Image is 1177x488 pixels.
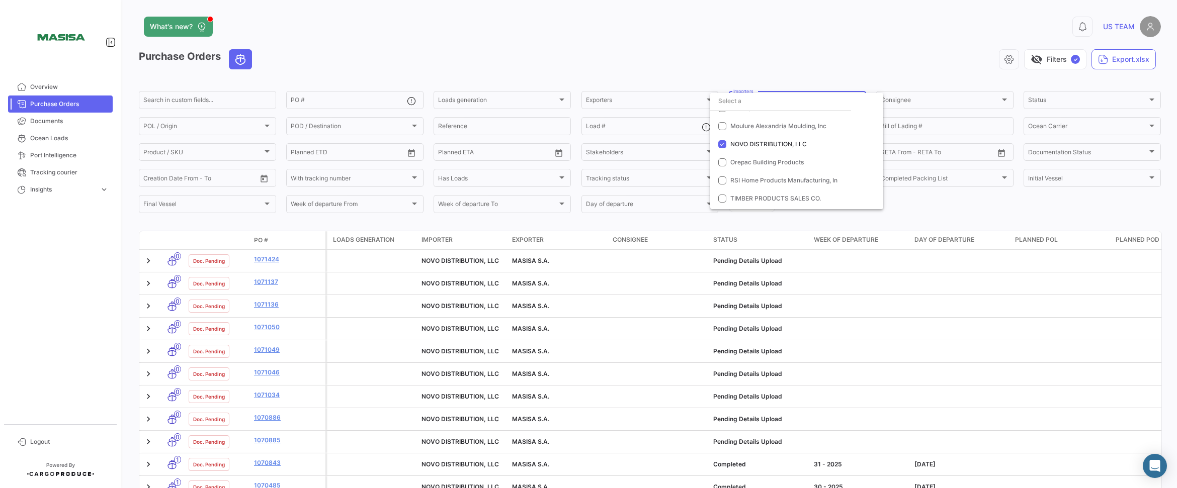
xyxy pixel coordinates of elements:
[730,158,804,166] span: Orepac Building Products
[730,104,761,112] span: Metrie, Inc
[730,194,821,202] span: TIMBER PRODUCTS SALES CO.
[730,176,837,184] span: RSI Home Products Manufacturing, In
[730,140,807,148] span: NOVO DISTRIBUTION, LLC
[710,92,851,110] input: dropdown search
[1143,454,1167,478] div: Abrir Intercom Messenger
[730,122,826,130] span: Moulure Alexandria Moulding, Inc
